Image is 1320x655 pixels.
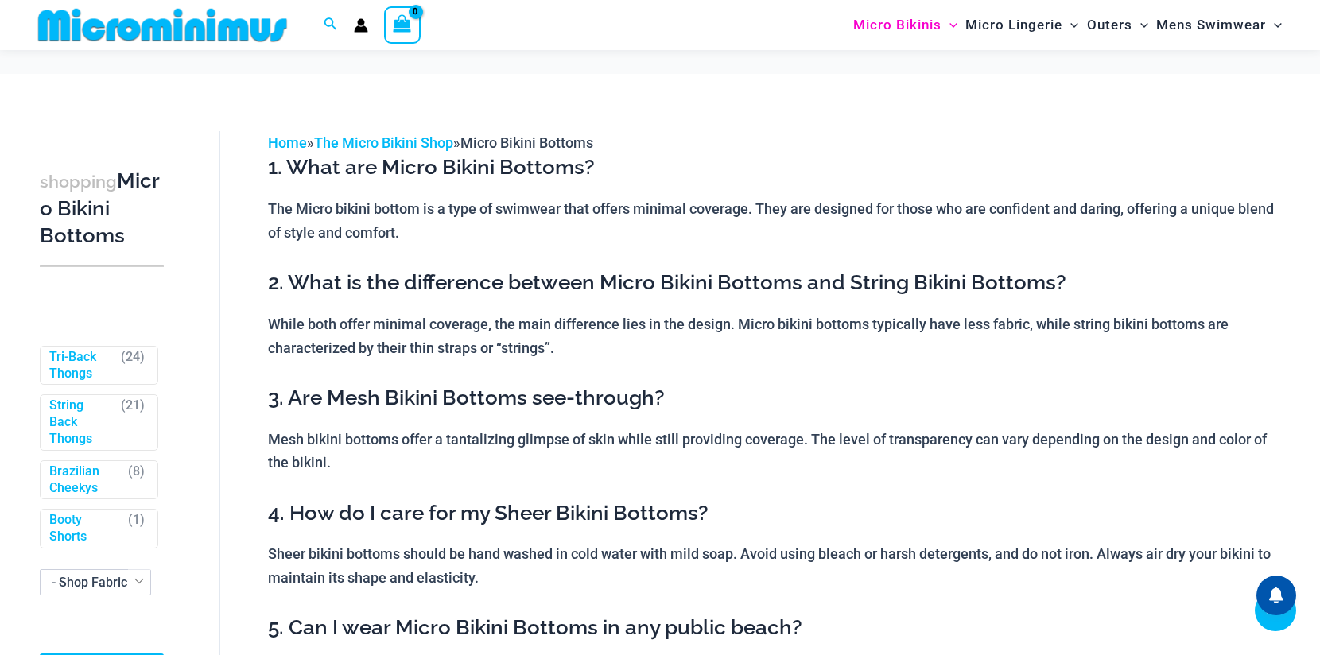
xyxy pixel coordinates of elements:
[52,575,158,590] span: - Shop Fabric Type
[1062,5,1078,45] span: Menu Toggle
[128,463,145,497] span: ( )
[324,15,338,35] a: Search icon link
[1152,5,1286,45] a: Mens SwimwearMenu ToggleMenu Toggle
[268,542,1287,589] p: Sheer bikini bottoms should be hand washed in cold water with mild soap. Avoid using bleach or ha...
[126,349,140,364] span: 24
[40,172,117,192] span: shopping
[133,512,140,527] span: 1
[1083,5,1152,45] a: OutersMenu ToggleMenu Toggle
[128,512,145,545] span: ( )
[40,569,151,595] span: - Shop Fabric Type
[268,134,593,151] span: » »
[268,428,1287,475] p: Mesh bikini bottoms offer a tantalizing glimpse of skin while still providing coverage. The level...
[268,500,1287,527] h3: 4. How do I care for my Sheer Bikini Bottoms?
[268,134,307,151] a: Home
[314,134,453,151] a: The Micro Bikini Shop
[384,6,421,43] a: View Shopping Cart, empty
[847,2,1288,48] nav: Site Navigation
[1132,5,1148,45] span: Menu Toggle
[133,463,140,479] span: 8
[268,197,1287,244] p: The Micro bikini bottom is a type of swimwear that offers minimal coverage. They are designed for...
[49,397,114,447] a: String Back Thongs
[32,7,293,43] img: MM SHOP LOGO FLAT
[40,168,164,249] h3: Micro Bikini Bottoms
[49,349,114,382] a: Tri-Back Thongs
[354,18,368,33] a: Account icon link
[849,5,961,45] a: Micro BikinisMenu ToggleMenu Toggle
[49,463,121,497] a: Brazilian Cheekys
[121,397,145,447] span: ( )
[965,5,1062,45] span: Micro Lingerie
[268,154,1287,181] h3: 1. What are Micro Bikini Bottoms?
[268,312,1287,359] p: While both offer minimal coverage, the main difference lies in the design. Micro bikini bottoms t...
[121,349,145,382] span: ( )
[853,5,941,45] span: Micro Bikinis
[268,269,1287,296] h3: 2. What is the difference between Micro Bikini Bottoms and String Bikini Bottoms?
[941,5,957,45] span: Menu Toggle
[268,385,1287,412] h3: 3. Are Mesh Bikini Bottoms see-through?
[268,614,1287,641] h3: 5. Can I wear Micro Bikini Bottoms in any public beach?
[1156,5,1266,45] span: Mens Swimwear
[41,570,150,595] span: - Shop Fabric Type
[49,512,121,545] a: Booty Shorts
[460,134,593,151] span: Micro Bikini Bottoms
[1266,5,1282,45] span: Menu Toggle
[961,5,1082,45] a: Micro LingerieMenu ToggleMenu Toggle
[126,397,140,413] span: 21
[1087,5,1132,45] span: Outers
